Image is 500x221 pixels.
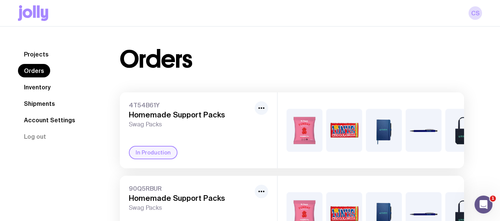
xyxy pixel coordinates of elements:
a: Account Settings [18,113,81,127]
a: Orders [18,64,50,77]
a: Projects [18,47,55,61]
div: In Production [129,146,178,159]
h3: Homemade Support Packs [129,194,252,203]
a: Inventory [18,80,57,94]
iframe: Intercom live chat [475,196,493,214]
h3: Homemade Support Packs [129,110,252,119]
span: Swag Packs [129,204,252,212]
span: Swag Packs [129,121,252,128]
span: 1 [490,196,496,202]
h1: Orders [120,47,192,71]
a: CS [469,6,482,20]
span: 4T54B61Y [129,101,252,109]
button: Log out [18,130,52,143]
a: Shipments [18,97,61,110]
span: 90Q5RBUR [129,185,252,192]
